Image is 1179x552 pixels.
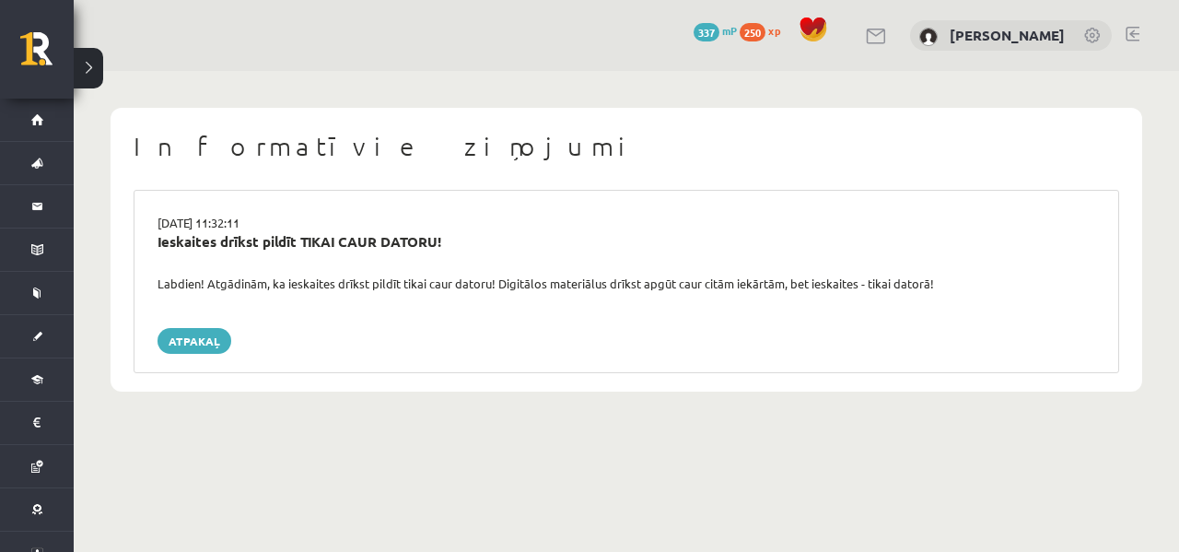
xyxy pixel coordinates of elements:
a: Atpakaļ [158,328,231,354]
a: 337 mP [694,23,737,38]
div: [DATE] 11:32:11 [144,214,1109,232]
span: 337 [694,23,719,41]
h1: Informatīvie ziņojumi [134,131,1119,162]
img: Jegors Rogoļevs [919,28,938,46]
span: mP [722,23,737,38]
a: 250 xp [740,23,789,38]
a: Rīgas 1. Tālmācības vidusskola [20,32,74,78]
span: xp [768,23,780,38]
div: Ieskaites drīkst pildīt TIKAI CAUR DATORU! [158,231,1095,253]
span: 250 [740,23,765,41]
div: Labdien! Atgādinām, ka ieskaites drīkst pildīt tikai caur datoru! Digitālos materiālus drīkst apg... [144,275,1109,293]
a: [PERSON_NAME] [950,26,1065,44]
